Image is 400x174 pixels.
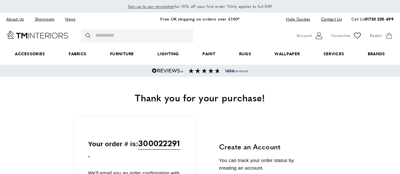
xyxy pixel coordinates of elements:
[219,142,312,152] h3: Create an Account
[160,16,239,22] a: Free UK shipping on orders over £100*
[263,44,311,63] a: Wallpaper
[351,16,394,22] p: Call Us
[225,68,234,74] strong: 1656
[356,44,397,63] a: Brands
[86,29,92,43] button: Search
[6,15,28,23] a: About Us
[152,68,183,73] img: Reviews.io 5 stars
[297,31,323,40] button: Customer Account
[60,15,80,23] a: News
[98,44,146,63] a: Furniture
[316,15,342,23] a: Contact Us
[6,31,68,39] a: Go to Home page
[3,44,57,63] span: Accessories
[138,137,180,150] span: 300022291
[331,32,350,39] span: Favourites
[365,16,394,22] a: 01733 230 499
[128,3,273,9] span: for 10% off your first order *Only applies to full RRP
[219,157,312,172] p: You can track your order status by creating an account.
[331,31,362,40] a: Favourites
[281,15,315,23] a: Help Guides
[88,137,181,160] p: Your order # is: .
[297,32,312,39] span: Account
[312,44,356,63] a: Services
[191,44,227,63] a: Paint
[57,44,98,63] a: Fabrics
[30,15,59,23] a: Showroom
[146,44,191,63] a: Lighting
[135,91,265,104] span: Thank you for your purchase!
[225,68,248,73] span: reviews
[227,44,263,63] a: Rugs
[128,3,175,9] a: Sign up to our newsletter
[188,68,220,73] img: Reviews section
